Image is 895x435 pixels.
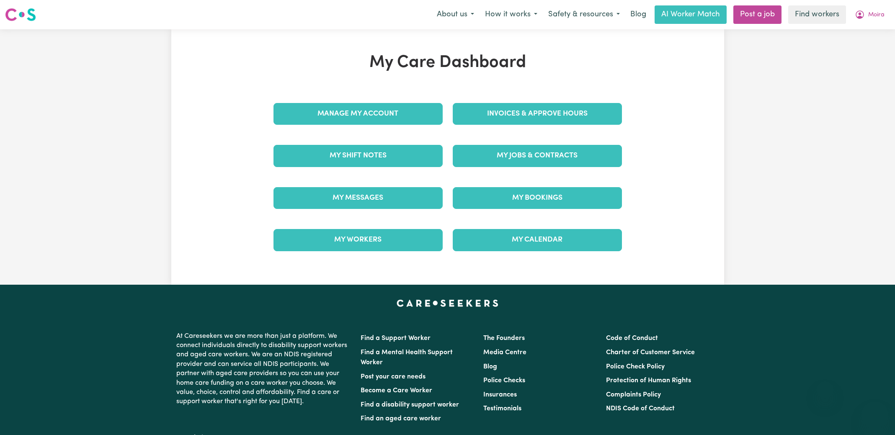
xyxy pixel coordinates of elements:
p: At Careseekers we are more than just a platform. We connect individuals directly to disability su... [176,328,351,410]
a: My Jobs & Contracts [453,145,622,167]
a: Testimonials [483,405,521,412]
h1: My Care Dashboard [268,53,627,73]
a: Manage My Account [273,103,443,125]
a: Careseekers home page [397,300,498,306]
a: My Shift Notes [273,145,443,167]
a: Code of Conduct [606,335,658,342]
a: Blog [483,363,497,370]
a: My Workers [273,229,443,251]
button: Safety & resources [543,6,625,23]
a: Police Check Policy [606,363,665,370]
a: Invoices & Approve Hours [453,103,622,125]
iframe: Close message [817,381,833,398]
a: Become a Care Worker [361,387,432,394]
a: My Messages [273,187,443,209]
a: Find workers [788,5,846,24]
a: Find a Mental Health Support Worker [361,349,453,366]
img: Careseekers logo [5,7,36,22]
a: Blog [625,5,651,24]
a: The Founders [483,335,525,342]
a: Find an aged care worker [361,415,441,422]
a: AI Worker Match [655,5,727,24]
a: Charter of Customer Service [606,349,695,356]
a: Complaints Policy [606,391,661,398]
a: Find a Support Worker [361,335,431,342]
a: Police Checks [483,377,525,384]
a: Protection of Human Rights [606,377,691,384]
button: How it works [480,6,543,23]
iframe: Button to launch messaging window [861,402,888,428]
a: My Calendar [453,229,622,251]
a: Insurances [483,391,517,398]
button: About us [431,6,480,23]
a: Post your care needs [361,373,426,380]
a: NDIS Code of Conduct [606,405,675,412]
span: Moira [868,10,885,20]
a: Post a job [733,5,782,24]
a: My Bookings [453,187,622,209]
a: Find a disability support worker [361,402,459,408]
a: Media Centre [483,349,526,356]
button: My Account [849,6,890,23]
a: Careseekers logo [5,5,36,24]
